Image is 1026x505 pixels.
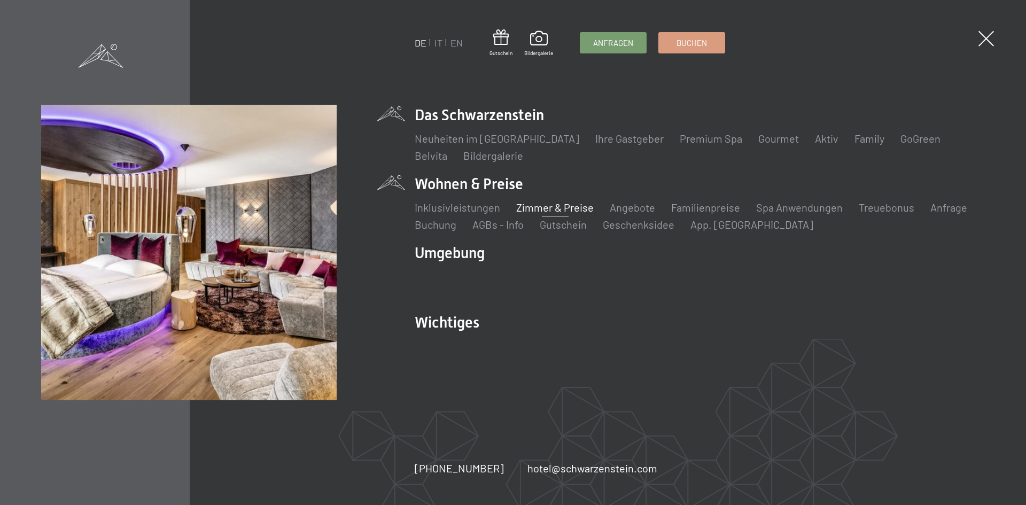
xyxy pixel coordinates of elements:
a: Gourmet [758,132,799,145]
a: Inklusivleistungen [415,201,500,214]
a: Belvita [415,149,447,162]
a: GoGreen [900,132,941,145]
a: Aktiv [815,132,838,145]
a: [PHONE_NUMBER] [415,461,504,476]
a: Anfrage [930,201,967,214]
a: App. [GEOGRAPHIC_DATA] [690,218,813,231]
span: Bildergalerie [524,49,553,57]
span: [PHONE_NUMBER] [415,462,504,475]
a: Gutschein [540,218,587,231]
a: Neuheiten im [GEOGRAPHIC_DATA] [415,132,579,145]
a: Buchen [659,33,725,53]
a: Geschenksidee [603,218,674,231]
a: DE [415,37,426,49]
a: EN [450,37,463,49]
span: Gutschein [489,49,512,57]
span: Buchen [677,37,707,49]
a: Treuebonus [859,201,914,214]
a: Zimmer & Preise [516,201,594,214]
a: Family [854,132,884,145]
a: hotel@schwarzenstein.com [527,461,657,476]
a: Anfragen [580,33,646,53]
a: Premium Spa [680,132,742,145]
a: Angebote [610,201,655,214]
a: IT [434,37,442,49]
a: Gutschein [489,29,512,57]
span: Anfragen [593,37,633,49]
a: Familienpreise [671,201,740,214]
a: Spa Anwendungen [756,201,843,214]
a: AGBs - Info [472,218,524,231]
a: Bildergalerie [524,31,553,57]
a: Buchung [415,218,456,231]
a: Bildergalerie [463,149,523,162]
a: Ihre Gastgeber [595,132,664,145]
